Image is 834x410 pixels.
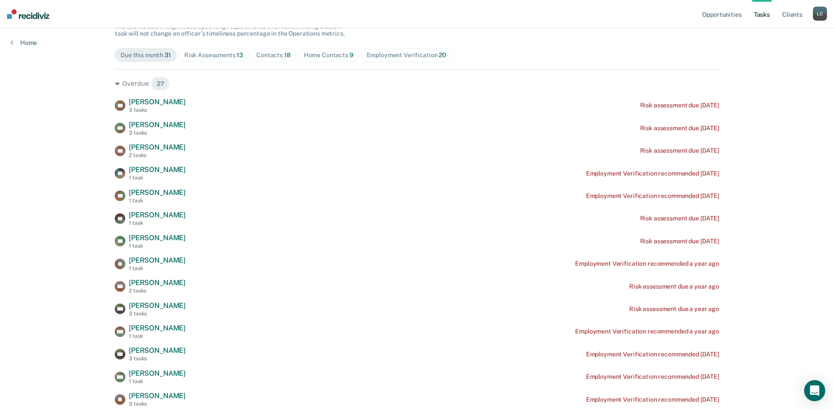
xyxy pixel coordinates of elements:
[129,278,186,287] span: [PERSON_NAME]
[640,147,719,154] div: Risk assessment due [DATE]
[129,369,186,377] span: [PERSON_NAME]
[115,77,719,91] div: Overdue 27
[129,243,186,249] div: 1 task
[129,121,186,129] span: [PERSON_NAME]
[129,392,186,400] span: [PERSON_NAME]
[586,396,719,403] div: Employment Verification recommended [DATE]
[129,211,186,219] span: [PERSON_NAME]
[629,283,719,290] div: Risk assessment due a year ago
[237,51,243,59] span: 13
[120,51,171,59] div: Due this month
[304,51,353,59] div: Home Contacts
[813,7,827,21] button: LC
[11,39,37,47] a: Home
[439,51,446,59] span: 20
[640,102,719,109] div: Risk assessment due [DATE]
[640,215,719,222] div: Risk assessment due [DATE]
[129,130,186,136] div: 3 tasks
[129,107,186,113] div: 3 tasks
[129,301,186,310] span: [PERSON_NAME]
[115,23,345,37] span: The clients below might have upcoming requirements this month. Hiding a below task will not chang...
[586,351,719,358] div: Employment Verification recommended [DATE]
[129,324,186,332] span: [PERSON_NAME]
[129,265,186,271] div: 1 task
[129,311,186,317] div: 3 tasks
[129,346,186,355] span: [PERSON_NAME]
[129,378,186,384] div: 1 task
[151,77,170,91] span: 27
[575,328,719,335] div: Employment Verification recommended a year ago
[586,170,719,177] div: Employment Verification recommended [DATE]
[350,51,353,59] span: 9
[129,355,186,362] div: 3 tasks
[129,220,186,226] div: 1 task
[129,234,186,242] span: [PERSON_NAME]
[640,124,719,132] div: Risk assessment due [DATE]
[129,256,186,264] span: [PERSON_NAME]
[256,51,291,59] div: Contacts
[184,51,243,59] div: Risk Assessments
[129,198,186,204] div: 1 task
[129,401,186,407] div: 3 tasks
[129,333,186,339] div: 1 task
[813,7,827,21] div: L C
[367,51,446,59] div: Employment Verification
[284,51,291,59] span: 18
[629,305,719,313] div: Risk assessment due a year ago
[640,238,719,245] div: Risk assessment due [DATE]
[129,143,186,151] span: [PERSON_NAME]
[7,9,49,19] img: Recidiviz
[129,175,186,181] div: 1 task
[129,98,186,106] span: [PERSON_NAME]
[586,373,719,381] div: Employment Verification recommended [DATE]
[575,260,719,267] div: Employment Verification recommended a year ago
[586,192,719,200] div: Employment Verification recommended [DATE]
[129,188,186,197] span: [PERSON_NAME]
[129,288,186,294] div: 2 tasks
[129,152,186,158] div: 2 tasks
[129,165,186,174] span: [PERSON_NAME]
[164,51,171,59] span: 31
[804,380,825,401] div: Open Intercom Messenger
